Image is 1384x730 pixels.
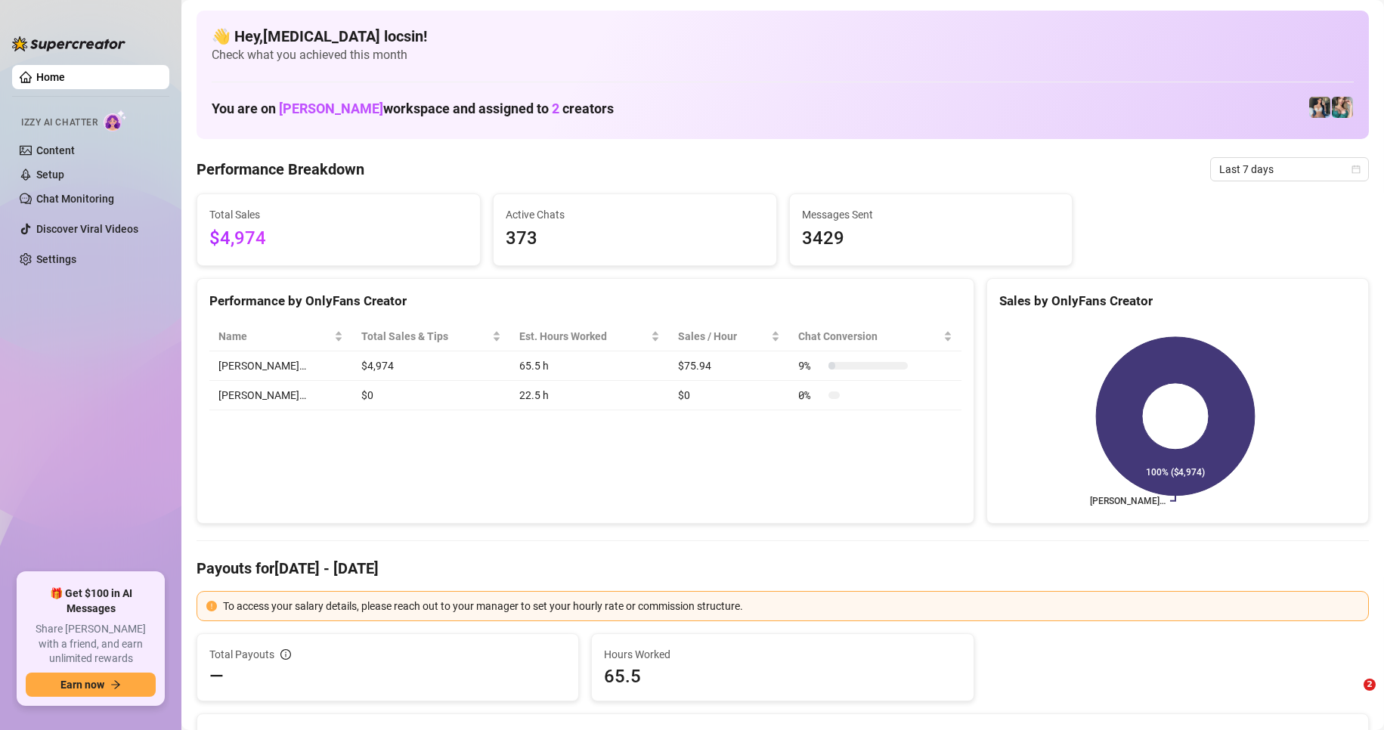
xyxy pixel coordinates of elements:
div: Performance by OnlyFans Creator [209,291,961,311]
span: Total Sales [209,206,468,223]
span: 2 [552,101,559,116]
span: $4,974 [209,224,468,253]
span: Name [218,328,331,345]
span: 3429 [802,224,1060,253]
span: Last 7 days [1219,158,1360,181]
a: Settings [36,253,76,265]
span: 🎁 Get $100 in AI Messages [26,586,156,616]
button: Earn nowarrow-right [26,673,156,697]
span: arrow-right [110,679,121,690]
span: Sales / Hour [678,328,768,345]
a: Home [36,71,65,83]
span: Share [PERSON_NAME] with a friend, and earn unlimited rewards [26,622,156,667]
td: 65.5 h [510,351,669,381]
span: — [209,664,224,688]
span: 2 [1364,679,1376,691]
div: Est. Hours Worked [519,328,648,345]
a: Content [36,144,75,156]
span: Izzy AI Chatter [21,116,98,130]
span: Active Chats [506,206,764,223]
td: $0 [669,381,789,410]
th: Sales / Hour [669,322,789,351]
td: $75.94 [669,351,789,381]
a: Discover Viral Videos [36,223,138,235]
span: Total Payouts [209,646,274,663]
span: Messages Sent [802,206,1060,223]
span: 373 [506,224,764,253]
span: Chat Conversion [798,328,940,345]
h4: Payouts for [DATE] - [DATE] [197,558,1369,579]
span: calendar [1351,165,1361,174]
td: [PERSON_NAME]… [209,351,352,381]
span: Earn now [60,679,104,691]
td: $0 [352,381,510,410]
div: Sales by OnlyFans Creator [999,291,1356,311]
td: 22.5 h [510,381,669,410]
th: Total Sales & Tips [352,322,510,351]
h1: You are on workspace and assigned to creators [212,101,614,117]
span: Total Sales & Tips [361,328,489,345]
h4: Performance Breakdown [197,159,364,180]
img: logo-BBDzfeDw.svg [12,36,125,51]
img: Katy [1309,97,1330,118]
span: exclamation-circle [206,601,217,611]
td: $4,974 [352,351,510,381]
img: AI Chatter [104,110,127,131]
span: Hours Worked [604,646,961,663]
div: To access your salary details, please reach out to your manager to set your hourly rate or commis... [223,598,1359,614]
a: Setup [36,169,64,181]
span: [PERSON_NAME] [279,101,383,116]
span: 9 % [798,357,822,374]
a: Chat Monitoring [36,193,114,205]
h4: 👋 Hey, [MEDICAL_DATA] locsin ! [212,26,1354,47]
span: info-circle [280,649,291,660]
td: [PERSON_NAME]… [209,381,352,410]
span: Check what you achieved this month [212,47,1354,63]
text: [PERSON_NAME]… [1090,496,1166,506]
iframe: Intercom live chat [1333,679,1369,715]
span: 65.5 [604,664,961,688]
img: Zaddy [1332,97,1353,118]
th: Name [209,322,352,351]
th: Chat Conversion [789,322,961,351]
span: 0 % [798,387,822,404]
